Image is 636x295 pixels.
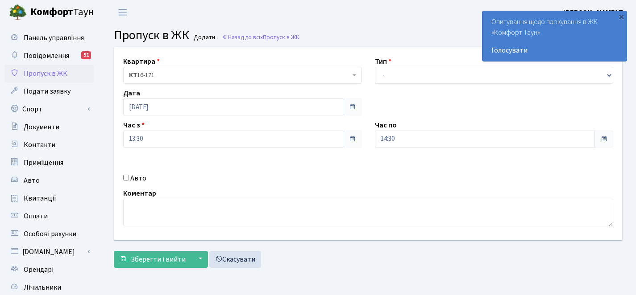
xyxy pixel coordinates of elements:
a: Авто [4,172,94,189]
span: Пропуск в ЖК [114,26,189,44]
label: Квартира [123,56,160,67]
a: Пропуск в ЖК [4,65,94,82]
span: Оплати [24,211,48,221]
label: Дата [123,88,140,98]
label: Час з [123,120,145,131]
div: 51 [81,51,91,59]
small: Додати . [192,34,218,41]
b: КТ [129,71,137,80]
button: Переключити навігацію [112,5,134,20]
span: Пропуск в ЖК [263,33,299,41]
a: Повідомлення51 [4,47,94,65]
div: Опитування щодо паркування в ЖК «Комфорт Таун» [482,11,627,61]
a: [PERSON_NAME] П. [563,7,625,18]
b: [PERSON_NAME] П. [563,8,625,17]
a: Приміщення [4,154,94,172]
b: Комфорт [30,5,73,19]
a: Панель управління [4,29,94,47]
a: Оплати [4,207,94,225]
span: Таун [30,5,94,20]
a: Квитанції [4,189,94,207]
span: <b>КТ</b>&nbsp;&nbsp;&nbsp;&nbsp;16-171 [129,71,350,80]
label: Час по [375,120,397,131]
span: Особові рахунки [24,229,76,239]
span: Панель управління [24,33,84,43]
label: Тип [375,56,391,67]
label: Коментар [123,188,156,199]
img: logo.png [9,4,27,21]
span: Пропуск в ЖК [24,69,67,78]
button: Зберегти і вийти [114,251,191,268]
a: Голосувати [491,45,618,56]
span: <b>КТ</b>&nbsp;&nbsp;&nbsp;&nbsp;16-171 [123,67,362,84]
span: Авто [24,176,40,185]
span: Документи [24,122,59,132]
a: Особові рахунки [4,225,94,243]
a: Подати заявку [4,82,94,100]
a: Контакти [4,136,94,154]
a: Скасувати [209,251,261,268]
span: Подати заявку [24,86,71,96]
a: Назад до всіхПропуск в ЖК [222,33,299,41]
a: Орендарі [4,261,94,279]
a: Документи [4,118,94,136]
div: × [617,12,626,21]
span: Повідомлення [24,51,69,61]
span: Контакти [24,140,55,150]
span: Орендарі [24,265,54,275]
span: Лічильники [24,283,61,292]
a: [DOMAIN_NAME] [4,243,94,261]
span: Квитанції [24,193,56,203]
label: Авто [130,173,146,184]
a: Спорт [4,100,94,118]
span: Приміщення [24,158,63,168]
span: Зберегти і вийти [131,254,186,264]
